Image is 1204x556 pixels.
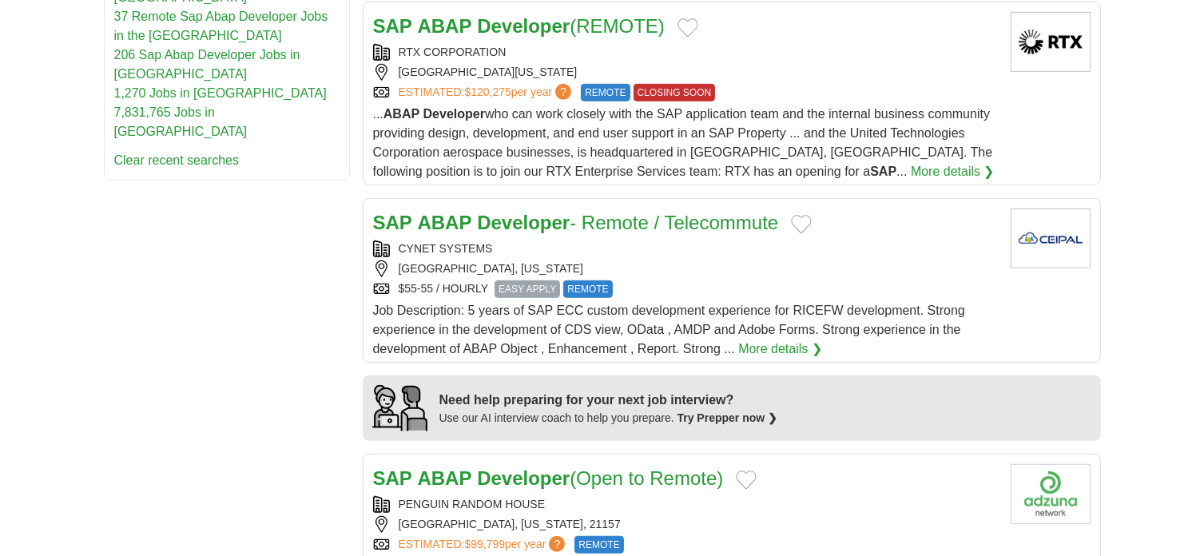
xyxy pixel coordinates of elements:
span: REMOTE [574,536,623,554]
a: SAP ABAP Developer- Remote / Telecommute [373,212,779,233]
a: ESTIMATED:$99,799per year? [399,536,569,554]
span: $99,799 [464,538,505,550]
strong: SAP [870,165,896,178]
span: ? [555,84,571,100]
strong: ABAP [418,212,472,233]
span: REMOTE [563,280,612,298]
a: ESTIMATED:$120,275per year? [399,84,575,101]
a: Try Prepper now ❯ [677,411,778,424]
strong: SAP [373,467,412,489]
a: More details ❯ [911,162,995,181]
strong: SAP [373,212,412,233]
span: REMOTE [581,84,630,101]
strong: ABAP [383,107,419,121]
span: ... who can work closely with the SAP application team and the internal business community provid... [373,107,993,178]
strong: Developer [477,15,570,37]
strong: ABAP [418,467,472,489]
div: CYNET SYSTEMS [373,240,998,257]
div: [GEOGRAPHIC_DATA], [US_STATE] [373,260,998,277]
strong: Developer [423,107,485,121]
div: Need help preparing for your next job interview? [439,391,778,410]
a: 206 Sap Abap Developer Jobs in [GEOGRAPHIC_DATA] [114,48,300,81]
strong: ABAP [418,15,472,37]
img: RTX Corporation logo [1011,12,1091,72]
div: PENGUIN RANDOM HOUSE [373,496,998,513]
button: Add to favorite jobs [677,18,698,38]
a: SAP ABAP Developer(REMOTE) [373,15,665,37]
a: Clear recent searches [114,153,240,167]
a: SAP ABAP Developer(Open to Remote) [373,467,724,489]
strong: Developer [477,467,570,489]
a: 7,831,765 Jobs in [GEOGRAPHIC_DATA] [114,105,248,138]
span: ? [549,536,565,552]
strong: Developer [477,212,570,233]
div: [GEOGRAPHIC_DATA][US_STATE] [373,64,998,81]
span: $120,275 [464,85,511,98]
a: 1,270 Jobs in [GEOGRAPHIC_DATA] [114,86,327,100]
img: Company logo [1011,208,1091,268]
a: 37 Remote Sap Abap Developer Jobs in the [GEOGRAPHIC_DATA] [114,10,328,42]
button: Add to favorite jobs [791,215,812,234]
div: $55-55 / HOURLY [373,280,998,298]
span: EASY APPLY [495,280,560,298]
img: Company logo [1011,464,1091,524]
div: [GEOGRAPHIC_DATA], [US_STATE], 21157 [373,516,998,533]
span: CLOSING SOON [634,84,716,101]
a: RTX CORPORATION [399,46,507,58]
div: Use our AI interview coach to help you prepare. [439,410,778,427]
span: Job Description: 5 years of SAP ECC custom development experience for RICEFW development. Strong ... [373,304,965,355]
a: More details ❯ [738,340,822,359]
button: Add to favorite jobs [736,471,757,490]
strong: SAP [373,15,412,37]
